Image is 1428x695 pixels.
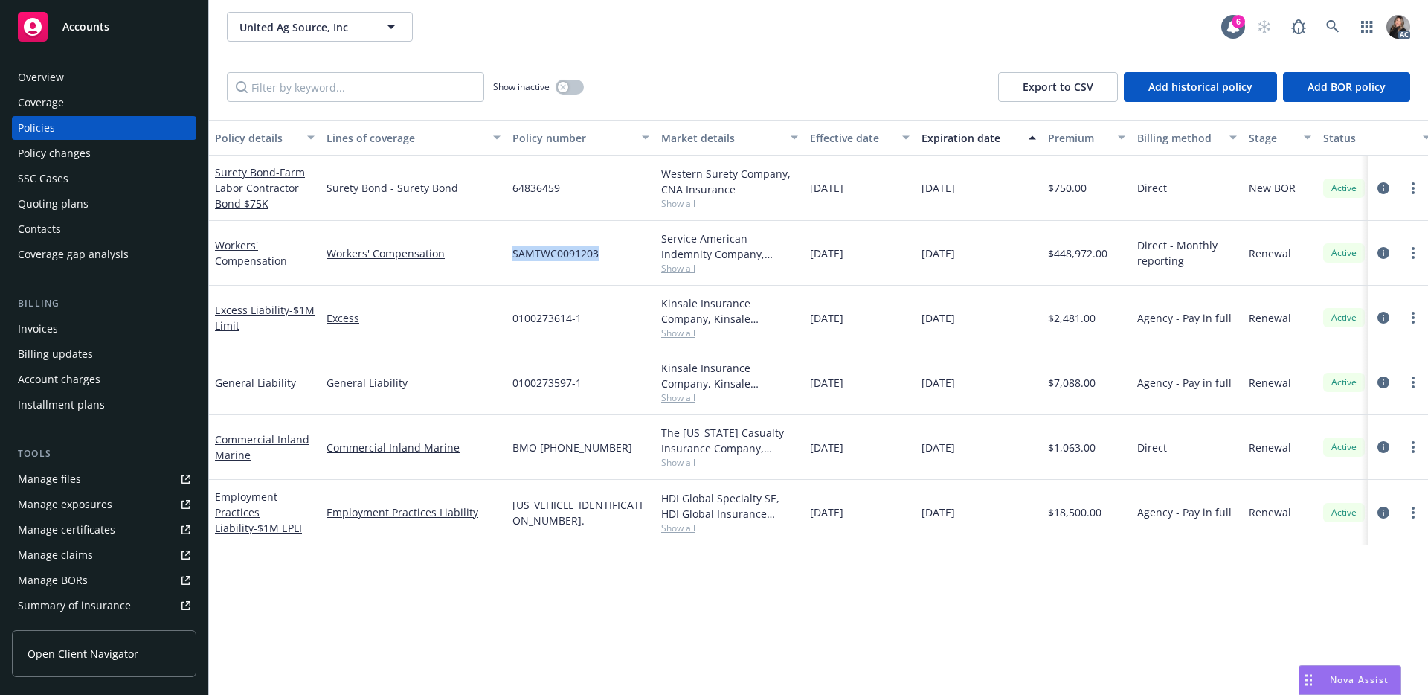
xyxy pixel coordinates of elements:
[1249,130,1295,146] div: Stage
[12,342,196,366] a: Billing updates
[327,440,501,455] a: Commercial Inland Marine
[1308,80,1386,94] span: Add BOR policy
[1042,120,1131,156] button: Premium
[1137,375,1232,391] span: Agency - Pay in full
[18,594,131,618] div: Summary of insurance
[922,375,955,391] span: [DATE]
[215,490,302,535] a: Employment Practices Liability
[227,12,413,42] button: United Ag Source, Inc
[1137,237,1237,269] span: Direct - Monthly reporting
[12,518,196,542] a: Manage certificates
[12,167,196,190] a: SSC Cases
[1318,12,1348,42] a: Search
[18,192,89,216] div: Quoting plans
[922,246,955,261] span: [DATE]
[1249,180,1296,196] span: New BOR
[327,246,501,261] a: Workers' Compensation
[1137,505,1232,520] span: Agency - Pay in full
[12,217,196,241] a: Contacts
[512,130,633,146] div: Policy number
[1404,309,1422,327] a: more
[327,130,484,146] div: Lines of coverage
[1374,504,1392,522] a: circleInformation
[1048,180,1087,196] span: $750.00
[1374,309,1392,327] a: circleInformation
[215,130,298,146] div: Policy details
[1323,130,1414,146] div: Status
[922,130,1020,146] div: Expiration date
[28,646,138,662] span: Open Client Navigator
[922,180,955,196] span: [DATE]
[12,141,196,165] a: Policy changes
[512,310,582,326] span: 0100273614-1
[661,327,798,339] span: Show all
[1299,666,1318,694] div: Drag to move
[1283,72,1410,102] button: Add BOR policy
[321,120,506,156] button: Lines of coverage
[1023,80,1093,94] span: Export to CSV
[18,91,64,115] div: Coverage
[12,543,196,567] a: Manage claims
[661,490,798,522] div: HDI Global Specialty SE, HDI Global Insurance Company, CRC Group
[1249,505,1291,520] span: Renewal
[1404,179,1422,197] a: more
[1048,130,1109,146] div: Premium
[804,120,916,156] button: Effective date
[215,376,296,390] a: General Liability
[1048,375,1096,391] span: $7,088.00
[1374,374,1392,391] a: circleInformation
[18,467,81,491] div: Manage files
[810,180,843,196] span: [DATE]
[1148,80,1252,94] span: Add historical policy
[1048,246,1107,261] span: $448,972.00
[1048,310,1096,326] span: $2,481.00
[18,493,112,516] div: Manage exposures
[1048,440,1096,455] span: $1,063.00
[18,243,129,266] div: Coverage gap analysis
[1404,504,1422,522] a: more
[18,217,61,241] div: Contacts
[661,456,798,469] span: Show all
[1374,244,1392,262] a: circleInformation
[916,120,1042,156] button: Expiration date
[1048,505,1101,520] span: $18,500.00
[327,375,501,391] a: General Liability
[1404,244,1422,262] a: more
[239,19,368,35] span: United Ag Source, Inc
[512,246,599,261] span: SAMTWC0091203
[1124,72,1277,102] button: Add historical policy
[1330,673,1389,686] span: Nova Assist
[209,120,321,156] button: Policy details
[1404,374,1422,391] a: more
[1374,438,1392,456] a: circleInformation
[12,243,196,266] a: Coverage gap analysis
[12,467,196,491] a: Manage files
[18,368,100,391] div: Account charges
[661,522,798,534] span: Show all
[661,425,798,456] div: The [US_STATE] Casualty Insurance Company, Liberty Mutual
[12,569,196,592] a: Manage BORs
[12,368,196,391] a: Account charges
[661,130,782,146] div: Market details
[12,393,196,417] a: Installment plans
[512,375,582,391] span: 0100273597-1
[922,310,955,326] span: [DATE]
[1329,311,1359,324] span: Active
[1386,15,1410,39] img: photo
[661,295,798,327] div: Kinsale Insurance Company, Kinsale Insurance, Amwins
[1374,179,1392,197] a: circleInformation
[1249,375,1291,391] span: Renewal
[18,569,88,592] div: Manage BORs
[18,393,105,417] div: Installment plans
[1243,120,1317,156] button: Stage
[12,6,196,48] a: Accounts
[12,594,196,618] a: Summary of insurance
[62,21,109,33] span: Accounts
[1404,438,1422,456] a: more
[1249,440,1291,455] span: Renewal
[1137,180,1167,196] span: Direct
[1137,310,1232,326] span: Agency - Pay in full
[18,543,93,567] div: Manage claims
[512,497,649,528] span: [US_VEHICLE_IDENTIFICATION_NUMBER].
[12,116,196,140] a: Policies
